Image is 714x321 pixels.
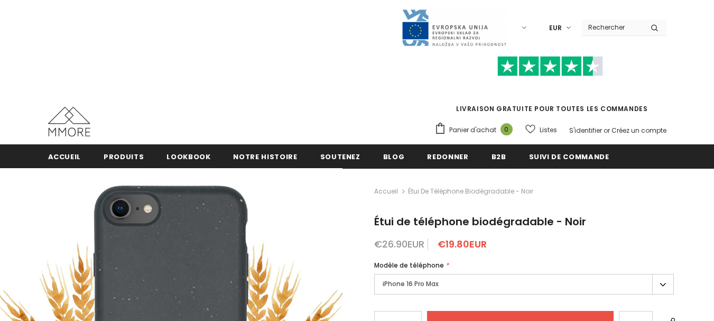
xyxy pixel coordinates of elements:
[427,152,468,162] span: Redonner
[449,125,496,135] span: Panier d'achat
[569,126,602,135] a: S'identifier
[408,185,533,198] span: Étui de téléphone biodégradable - Noir
[48,107,90,136] img: Cas MMORE
[500,123,513,135] span: 0
[497,56,603,77] img: Faites confiance aux étoiles pilotes
[604,126,610,135] span: or
[549,23,562,33] span: EUR
[434,122,518,138] a: Panier d'achat 0
[104,144,144,168] a: Produits
[374,274,674,295] label: iPhone 16 Pro Max
[374,185,398,198] a: Accueil
[320,144,360,168] a: soutenez
[611,126,666,135] a: Créez un compte
[525,121,557,139] a: Listes
[383,144,405,168] a: Blog
[529,152,609,162] span: Suivi de commande
[233,144,297,168] a: Notre histoire
[233,152,297,162] span: Notre histoire
[166,152,210,162] span: Lookbook
[529,144,609,168] a: Suivi de commande
[104,152,144,162] span: Produits
[320,152,360,162] span: soutenez
[401,8,507,47] img: Javni Razpis
[48,152,81,162] span: Accueil
[540,125,557,135] span: Listes
[374,261,444,270] span: Modèle de téléphone
[492,152,506,162] span: B2B
[374,214,586,229] span: Étui de téléphone biodégradable - Noir
[438,237,487,251] span: €19.80EUR
[427,144,468,168] a: Redonner
[383,152,405,162] span: Blog
[434,61,666,113] span: LIVRAISON GRATUITE POUR TOUTES LES COMMANDES
[434,76,666,104] iframe: Customer reviews powered by Trustpilot
[374,237,424,251] span: €26.90EUR
[401,23,507,32] a: Javni Razpis
[166,144,210,168] a: Lookbook
[492,144,506,168] a: B2B
[48,144,81,168] a: Accueil
[582,20,643,35] input: Search Site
